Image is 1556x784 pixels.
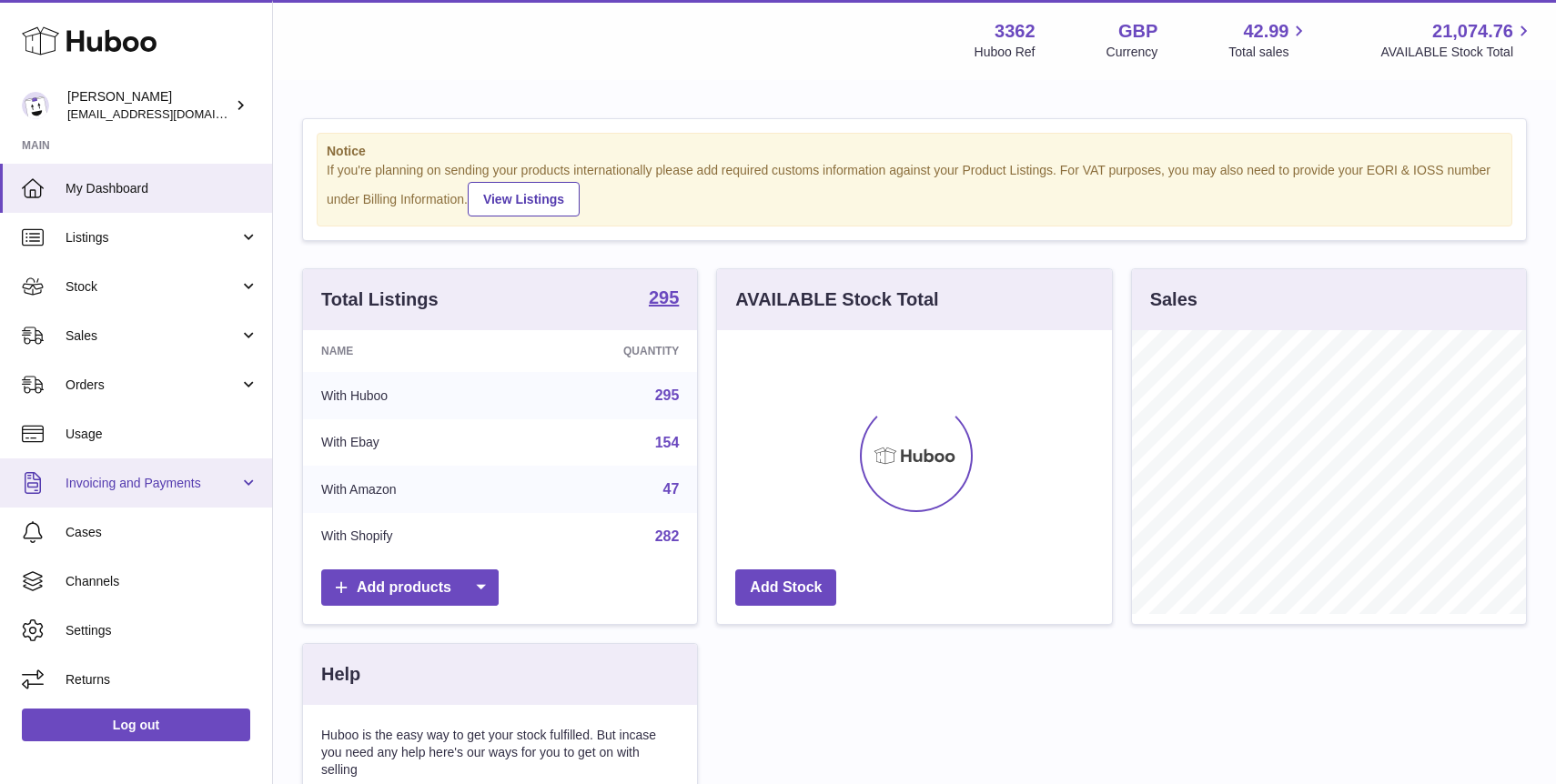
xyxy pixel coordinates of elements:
h3: Help [321,662,360,687]
div: Huboo Ref [975,44,1036,61]
strong: Notice [327,143,1502,160]
span: Usage [66,426,258,443]
a: 295 [655,387,680,403]
th: Name [303,330,519,372]
span: Sales [66,327,239,345]
span: Total sales [1228,44,1309,61]
p: Huboo is the easy way to get your stock fulfilled. But incase you need any help here's our ways f... [321,727,679,779]
span: Channels [66,573,258,590]
div: Currency [1106,44,1158,61]
td: With Ebay [303,419,519,467]
h3: Total Listings [321,287,439,312]
span: 42.99 [1243,19,1288,44]
span: Listings [66,229,239,246]
a: 282 [655,528,680,544]
span: Settings [66,622,258,639]
span: My Dashboard [66,180,258,197]
a: 295 [649,288,679,310]
a: Log out [22,709,250,741]
strong: 295 [649,288,679,307]
span: AVAILABLE Stock Total [1380,44,1534,61]
th: Quantity [519,330,697,372]
div: If you're planning on sending your products internationally please add required customs informati... [327,162,1502,216]
td: With Huboo [303,372,519,419]
div: [PERSON_NAME] [67,88,231,123]
a: 47 [663,481,680,497]
img: sales@gamesconnection.co.uk [22,92,49,119]
a: 42.99 Total sales [1228,19,1309,61]
td: With Shopify [303,513,519,560]
span: Stock [66,278,239,296]
span: Invoicing and Payments [66,475,239,492]
span: Cases [66,524,258,541]
h3: AVAILABLE Stock Total [735,287,938,312]
h3: Sales [1150,287,1197,312]
span: Returns [66,671,258,689]
span: [EMAIL_ADDRESS][DOMAIN_NAME] [67,106,268,121]
td: With Amazon [303,466,519,513]
span: Orders [66,377,239,394]
a: 154 [655,435,680,450]
a: Add products [321,569,499,607]
a: Add Stock [735,569,836,607]
span: 21,074.76 [1432,19,1513,44]
strong: 3362 [995,19,1036,44]
a: View Listings [468,182,580,216]
strong: GBP [1118,19,1157,44]
a: 21,074.76 AVAILABLE Stock Total [1380,19,1534,61]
